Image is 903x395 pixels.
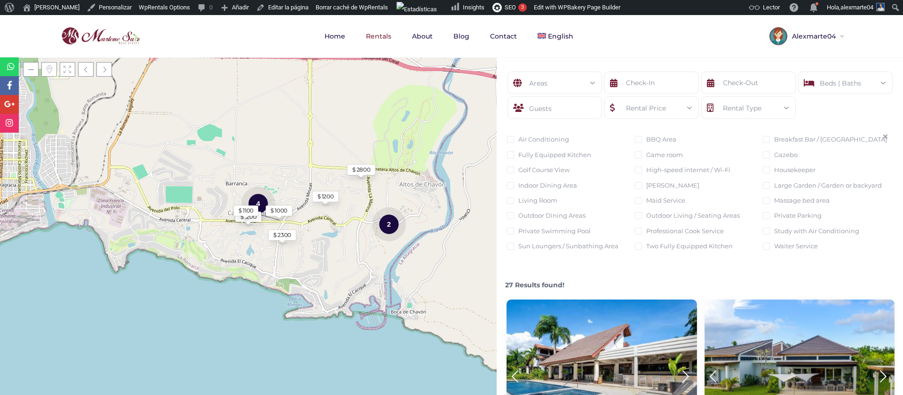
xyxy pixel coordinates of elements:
[518,165,570,175] label: Golf Course View
[518,226,591,236] label: Private Swimming Pool
[646,195,685,205] label: Maid Service
[178,125,319,174] div: Loading Maps
[518,180,577,190] label: Indoor Dining Area
[646,241,733,251] label: Two Fully Equipped Kitchen
[481,15,526,57] a: Contact
[548,32,573,40] span: English
[774,165,816,175] label: Housekeeper
[528,15,583,57] a: English
[701,71,796,94] input: Check-Out
[507,96,602,119] div: Guests
[505,4,516,11] span: SEO
[709,97,788,119] div: Rental Type
[646,165,730,175] label: High-speed internet / Wi-Fi
[787,33,838,39] span: Alexmarte04
[774,180,882,190] label: Large Garden / Garden or backyard
[646,150,683,160] label: Game room
[59,25,143,47] img: logo
[612,97,691,119] div: Rental Price
[774,210,822,221] label: Private Parking
[444,15,479,57] a: Blog
[503,273,898,290] div: 27 Results found!
[315,15,355,57] a: Home
[270,206,287,215] div: $ 1000
[774,150,798,160] label: Gazebo
[518,241,618,251] label: Sun Loungers / Sunbathing Area
[241,186,275,221] div: 4
[840,4,873,11] span: alexmarte04
[317,192,334,201] div: $ 1200
[356,15,401,57] a: Rentals
[372,206,406,242] div: 2
[806,72,885,95] div: Beds | Baths
[518,210,586,221] label: Outdoor Dining Areas
[396,2,437,17] img: Visitas de 48 horas. Haz clic para ver más estadísticas del sitio.
[403,15,442,57] a: About
[646,226,724,236] label: Professional Cook Service
[518,3,527,12] div: 3
[774,241,818,251] label: Waiter Service
[515,72,594,95] div: Areas
[646,134,676,144] label: BBQ Area
[774,226,859,236] label: Study with Air Conditioning
[518,195,557,205] label: Living Room
[463,4,484,11] span: Insights
[774,195,830,205] label: Massage bed area
[238,206,253,215] div: $ 1100
[604,71,699,94] input: Check-In
[518,150,591,160] label: Fully Equipped Kitchen
[646,210,740,221] label: Outdoor Living / Seating Areas
[518,134,569,144] label: Air Conditioning
[352,166,371,174] div: $ 2800
[646,180,699,190] label: [PERSON_NAME]
[774,134,887,144] label: Breakfast Bar / [GEOGRAPHIC_DATA]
